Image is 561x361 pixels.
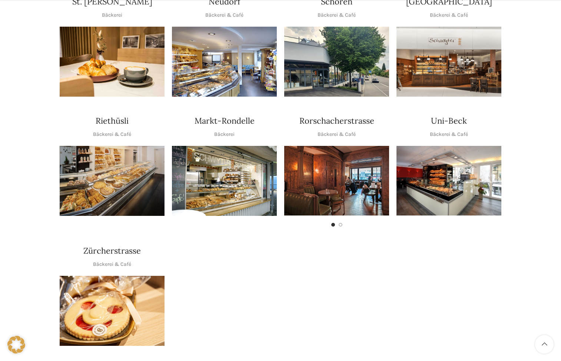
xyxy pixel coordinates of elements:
[172,146,277,216] img: Rondelle_1
[396,146,501,215] img: rechts_09-1
[430,11,468,19] p: Bäckerei & Café
[284,27,389,97] div: 1 / 1
[535,335,554,354] a: Scroll to top button
[60,146,165,216] div: 1 / 1
[339,223,342,227] li: Go to slide 2
[430,130,468,138] p: Bäckerei & Café
[96,115,129,127] h4: Riethüsli
[60,27,165,97] div: 1 / 1
[396,27,501,97] div: 1 / 1
[60,146,165,216] img: Riethüsli-2
[331,223,335,227] li: Go to slide 1
[318,11,356,19] p: Bäckerei & Café
[60,27,165,97] img: schwyter-23
[172,27,277,97] img: Neudorf_1
[102,11,122,19] p: Bäckerei
[284,146,389,215] img: Rorschacherstrasse
[60,276,165,346] img: schwyter-38
[195,115,255,127] h4: Markt-Rondelle
[83,245,141,257] h4: Zürcherstrasse
[60,276,165,346] div: 1 / 1
[396,27,501,97] img: Schwyter-1800x900
[431,115,467,127] h4: Uni-Beck
[205,11,243,19] p: Bäckerei & Café
[172,146,277,216] div: 1 / 1
[396,146,501,215] div: 1 / 1
[284,27,389,97] img: 0842cc03-b884-43c1-a0c9-0889ef9087d6 copy
[284,146,389,215] div: 1 / 2
[214,130,235,138] p: Bäckerei
[172,27,277,97] div: 1 / 1
[93,260,131,268] p: Bäckerei & Café
[318,130,356,138] p: Bäckerei & Café
[93,130,131,138] p: Bäckerei & Café
[299,115,374,127] h4: Rorschacherstrasse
